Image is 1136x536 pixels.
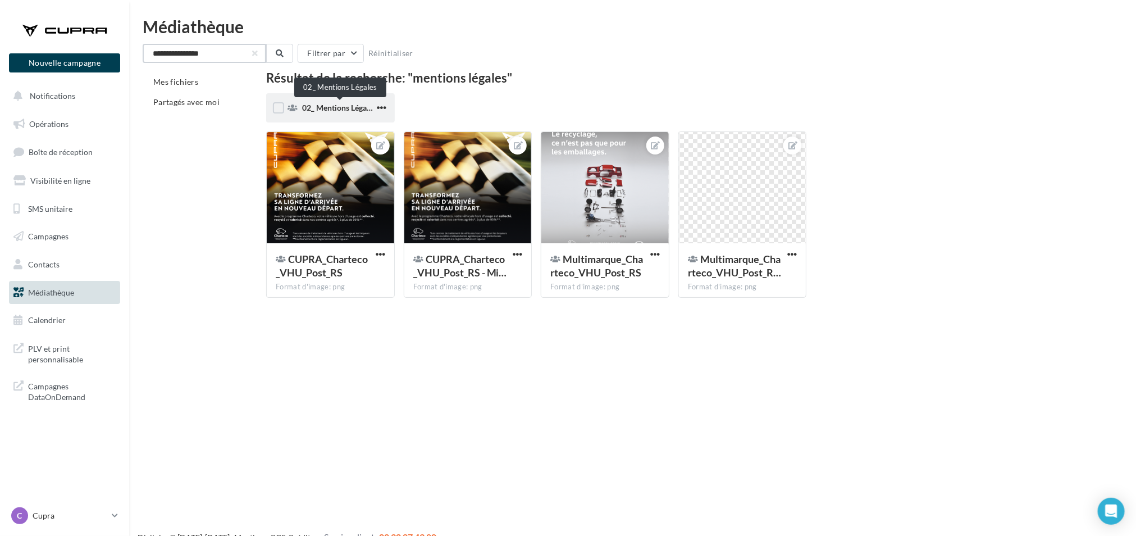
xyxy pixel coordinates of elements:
[413,282,523,292] div: Format d'image: png
[550,253,643,279] span: Multimarque_Charteco_VHU_Post_RS
[7,281,122,305] a: Médiathèque
[9,505,120,526] a: C Cupra
[28,231,69,241] span: Campagnes
[688,282,797,292] div: Format d'image: png
[30,176,90,185] span: Visibilité en ligne
[276,282,385,292] div: Format d'image: png
[276,253,368,279] span: CUPRA_Charteco_VHU_Post_RS
[143,18,1123,35] div: Médiathèque
[9,53,120,72] button: Nouvelle campagne
[7,308,122,332] a: Calendrier
[33,510,107,521] p: Cupra
[7,84,118,108] button: Notifications
[153,97,220,107] span: Partagés avec moi
[17,510,22,521] span: C
[28,315,66,325] span: Calendrier
[29,119,69,129] span: Opérations
[7,169,122,193] a: Visibilité en ligne
[7,253,122,276] a: Contacts
[7,140,122,164] a: Boîte de réception
[7,112,122,136] a: Opérations
[28,379,116,403] span: Campagnes DataOnDemand
[1098,498,1125,525] div: Open Intercom Messenger
[364,47,418,60] button: Réinitialiser
[413,253,507,279] span: CUPRA_Charteco_VHU_Post_RS - Mise en situation
[294,78,386,97] div: 02_ Mentions Légales
[550,282,660,292] div: Format d'image: png
[688,253,781,279] span: Multimarque_Charteco_VHU_Post_RS - Mise en situation
[302,103,376,112] span: 02_ Mentions Légales
[266,72,1082,84] div: Résultat de la recherche: "mentions légales"
[7,337,122,370] a: PLV et print personnalisable
[28,341,116,365] span: PLV et print personnalisable
[30,91,75,101] span: Notifications
[29,147,93,157] span: Boîte de réception
[28,288,74,297] span: Médiathèque
[7,374,122,407] a: Campagnes DataOnDemand
[28,260,60,269] span: Contacts
[28,203,72,213] span: SMS unitaire
[7,225,122,248] a: Campagnes
[7,197,122,221] a: SMS unitaire
[153,77,198,87] span: Mes fichiers
[298,44,364,63] button: Filtrer par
